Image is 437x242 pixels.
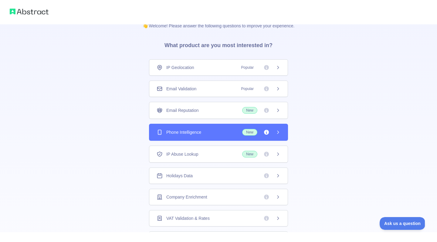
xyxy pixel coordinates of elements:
span: Email Reputation [166,107,199,113]
span: New [242,107,257,114]
h3: What product are you most interested in? [155,29,282,59]
span: Company Enrichment [166,194,207,200]
span: Popular [238,64,257,71]
span: Holidays Data [166,173,193,179]
span: IP Geolocation [166,64,194,71]
span: New [242,151,257,157]
span: Popular [238,86,257,92]
span: IP Abuse Lookup [166,151,198,157]
img: Abstract logo [10,7,49,16]
span: Phone Intelligence [166,129,201,135]
span: Email Validation [166,86,196,92]
span: New [242,129,257,136]
iframe: Toggle Customer Support [380,217,425,230]
span: VAT Validation & Rates [166,215,210,221]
